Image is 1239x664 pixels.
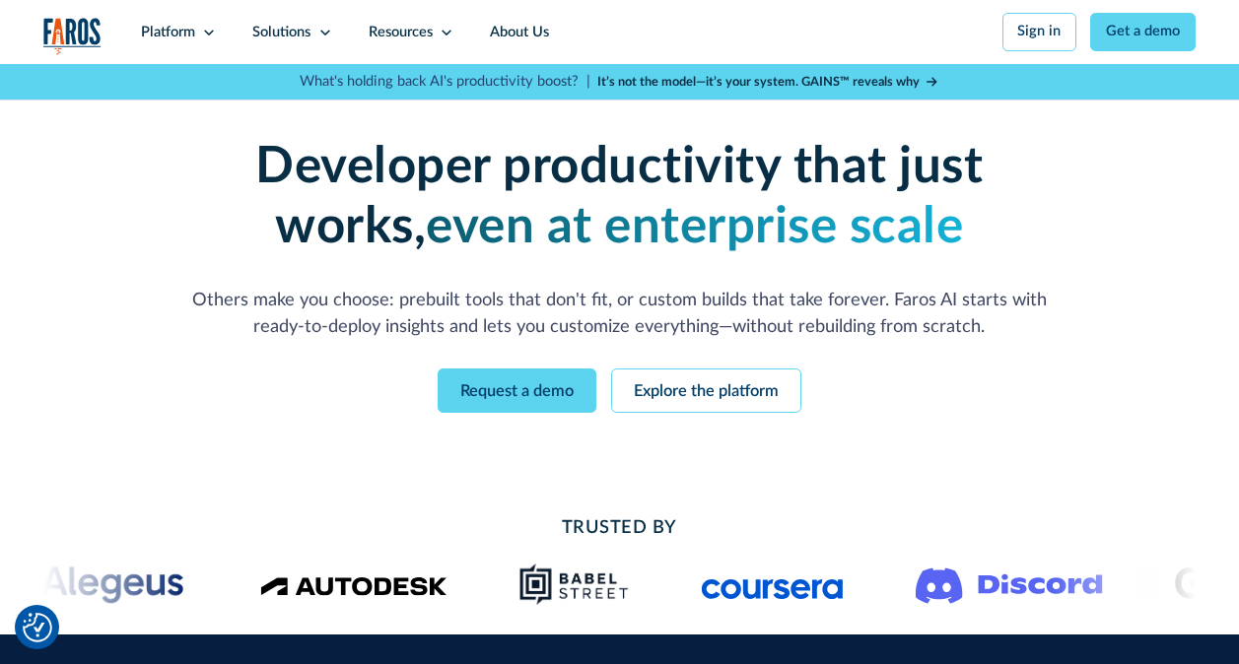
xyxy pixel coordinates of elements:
[255,142,983,252] strong: Developer productivity that just works,
[43,18,101,55] img: Logo of the analytics and reporting company Faros.
[1002,13,1076,50] a: Sign in
[369,22,433,43] div: Resources
[141,22,195,43] div: Platform
[187,514,1051,541] h2: Trusted By
[23,613,52,642] button: Cookie Settings
[1090,13,1195,50] a: Get a demo
[252,22,310,43] div: Solutions
[611,368,801,413] a: Explore the platform
[438,368,596,413] a: Request a demo
[597,76,920,88] strong: It’s not the model—it’s your system. GAINS™ reveals why
[915,564,1102,604] img: Logo of the communication platform Discord.
[597,73,939,92] a: It’s not the model—it’s your system. GAINS™ reveals why
[23,613,52,642] img: Revisit consent button
[187,287,1051,341] p: Others make you choose: prebuilt tools that don't fit, or custom builds that take forever. Faros ...
[701,568,843,600] img: Logo of the online learning platform Coursera.
[426,202,963,252] strong: even at enterprise scale
[300,71,590,93] p: What's holding back AI's productivity boost? |
[259,571,447,596] img: Logo of the design software company Autodesk.
[43,18,101,55] a: home
[518,563,629,606] img: Babel Street logo png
